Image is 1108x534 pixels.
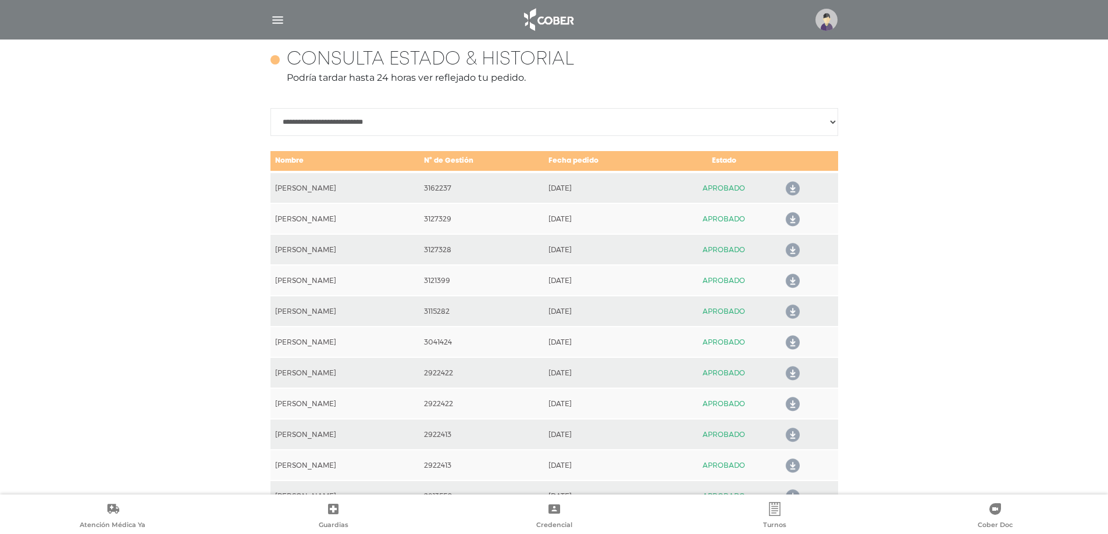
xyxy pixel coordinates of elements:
td: [PERSON_NAME] [270,419,419,450]
td: 2913550 [419,481,544,511]
td: [DATE] [544,296,669,327]
td: [PERSON_NAME] [270,203,419,234]
td: [PERSON_NAME] [270,265,419,296]
td: Fecha pedido [544,150,669,172]
td: Estado [669,150,778,172]
td: [PERSON_NAME] [270,234,419,265]
span: Guardias [319,521,348,531]
img: logo_cober_home-white.png [518,6,579,34]
td: APROBADO [669,327,778,357]
a: Cober Doc [885,502,1106,532]
td: Nombre [270,150,419,172]
td: [DATE] [544,265,669,296]
td: [DATE] [544,388,669,419]
td: 2922422 [419,388,544,419]
td: [PERSON_NAME] [270,172,419,203]
td: [PERSON_NAME] [270,327,419,357]
img: profile-placeholder.svg [815,9,838,31]
td: N° de Gestión [419,150,544,172]
td: [PERSON_NAME] [270,296,419,327]
p: Podría tardar hasta 24 horas ver reflejado tu pedido. [270,71,838,85]
span: Cober Doc [978,521,1013,531]
td: APROBADO [669,172,778,203]
td: [DATE] [544,419,669,450]
td: APROBADO [669,203,778,234]
a: Atención Médica Ya [2,502,223,532]
td: APROBADO [669,265,778,296]
td: 2922422 [419,357,544,388]
span: Atención Médica Ya [80,521,145,531]
td: APROBADO [669,481,778,511]
span: Credencial [536,521,572,531]
td: [DATE] [544,357,669,388]
a: Credencial [444,502,664,532]
td: 3041424 [419,327,544,357]
td: 2922413 [419,419,544,450]
td: [DATE] [544,203,669,234]
span: Turnos [763,521,786,531]
td: APROBADO [669,234,778,265]
td: 3127328 [419,234,544,265]
a: Guardias [223,502,443,532]
td: [DATE] [544,481,669,511]
td: 3115282 [419,296,544,327]
td: 2922413 [419,450,544,481]
h4: Consulta estado & historial [287,49,574,71]
td: [PERSON_NAME] [270,481,419,511]
td: APROBADO [669,419,778,450]
td: [DATE] [544,172,669,203]
td: 3162237 [419,172,544,203]
td: 3127329 [419,203,544,234]
td: APROBADO [669,388,778,419]
td: APROBADO [669,296,778,327]
td: [DATE] [544,327,669,357]
td: [PERSON_NAME] [270,357,419,388]
td: [DATE] [544,234,669,265]
td: APROBADO [669,357,778,388]
td: 3121399 [419,265,544,296]
td: [DATE] [544,450,669,481]
td: [PERSON_NAME] [270,388,419,419]
td: [PERSON_NAME] [270,450,419,481]
img: Cober_menu-lines-white.svg [270,13,285,27]
a: Turnos [664,502,885,532]
td: APROBADO [669,450,778,481]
